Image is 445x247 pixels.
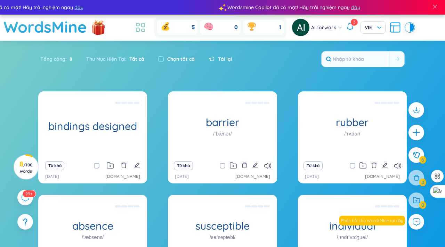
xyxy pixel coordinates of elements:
button: Từ khó [45,161,64,170]
span: delete [241,162,248,168]
span: 1 [279,24,281,31]
button: Từ khó [304,161,323,170]
h1: rubber [298,116,407,129]
a: [DOMAIN_NAME] [105,173,140,180]
img: avatar [292,19,309,36]
span: Tất cả [127,56,144,62]
button: Từ khó [174,161,193,170]
span: 5 [192,24,195,31]
img: flashSalesIcon.a7f4f837.png [91,17,105,38]
button: edit [382,161,388,171]
a: avatar [292,19,311,36]
h1: barrier [168,116,277,129]
h1: absence [38,220,147,232]
h1: individual [298,220,407,232]
h1: /ˌɪndɪˈvɪdʒuəl/ [337,233,368,241]
span: edit [252,162,258,168]
a: WordsMine [3,15,87,39]
span: VIE [365,24,381,31]
span: delete [121,162,127,168]
button: delete [371,161,377,171]
span: / 100 words [20,162,32,174]
button: edit [252,161,258,171]
h1: bindings designed [38,120,147,132]
span: edit [382,162,388,168]
button: delete [241,161,248,171]
h1: /səˈseptəbl/ [210,233,235,241]
span: 8 [67,55,72,63]
label: Chọn tất cả [167,55,195,63]
span: đây [74,3,83,11]
p: [DATE] [305,173,319,180]
a: [DOMAIN_NAME] [365,173,400,180]
button: edit [134,161,140,171]
a: [DOMAIN_NAME] [235,173,270,180]
h1: /ˈbæriər/ [213,130,232,138]
span: 0 [234,24,238,31]
p: [DATE] [175,173,189,180]
span: AI forwork [311,24,336,31]
div: Thư Mục Hiện Tại : [79,52,151,66]
span: edit [134,162,140,168]
div: Tổng cộng : [40,52,79,66]
input: Nhập từ khóa [322,51,389,67]
span: 3 [353,19,355,25]
span: đây [351,3,360,11]
p: [DATE] [45,173,59,180]
span: plus [412,128,421,137]
button: delete [121,161,127,171]
h1: /ˈæbsəns/ [82,233,104,241]
span: Tải lại [218,55,232,63]
h3: 8 [18,161,34,174]
h1: /ˈrʌbər/ [344,130,360,138]
h1: susceptible [168,220,277,232]
sup: 3 [351,19,358,26]
span: delete [371,162,377,168]
sup: 591 [23,190,35,197]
